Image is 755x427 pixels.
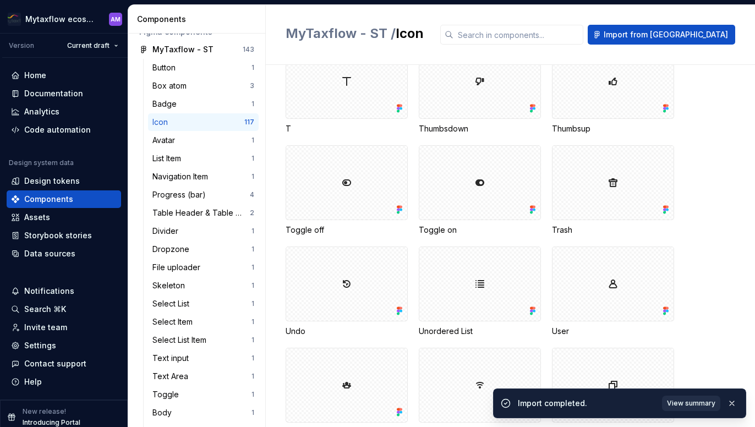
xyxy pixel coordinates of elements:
div: Divider [152,226,183,237]
a: Button1 [148,59,259,76]
div: Select Item [152,316,197,327]
div: 1 [251,408,254,417]
div: 1 [251,317,254,326]
div: AM [111,15,121,24]
div: Progress (bar) [152,189,210,200]
div: Invite team [24,322,67,333]
a: Badge1 [148,95,259,113]
span: View summary [667,399,715,408]
button: Notifications [7,282,121,300]
div: Design tokens [24,176,80,187]
button: View summary [662,396,720,411]
div: 1 [251,281,254,290]
div: Version [9,41,34,50]
div: Table Header & Table Cell [152,207,250,218]
div: Toggle [152,389,183,400]
div: Text Area [152,371,193,382]
div: 1 [251,154,254,163]
img: 2b570930-f1d9-4b40-aa54-872073a29139.png [8,13,21,26]
a: Body1 [148,404,259,421]
div: Trash [552,225,674,236]
div: Badge [152,98,181,110]
div: Analytics [24,106,59,117]
div: 1 [251,263,254,272]
div: Select List [152,298,194,309]
div: Trash [552,145,674,236]
div: 1 [251,63,254,72]
a: Box atom3 [148,77,259,95]
button: Help [7,373,121,391]
span: Current draft [67,41,110,50]
div: Box atom [152,80,191,91]
div: 1 [251,354,254,363]
div: Unordered List [419,326,541,337]
span: Import from [GEOGRAPHIC_DATA] [604,29,728,40]
a: Toggle1 [148,386,259,403]
div: Toggle off [286,145,408,236]
a: Storybook stories [7,227,121,244]
div: Toggle on [419,225,541,236]
div: 1 [251,390,254,399]
div: 1 [251,299,254,308]
div: 1 [251,100,254,108]
div: Thumbsup [552,123,674,134]
div: Home [24,70,46,81]
button: Import from [GEOGRAPHIC_DATA] [588,25,735,45]
div: Import completed. [518,398,655,409]
a: Invite team [7,319,121,336]
div: 1 [251,336,254,344]
div: User [552,247,674,337]
div: 1 [251,372,254,381]
div: Documentation [24,88,83,99]
div: 1 [251,172,254,181]
div: Avatar [152,135,179,146]
div: Thumbsup [552,44,674,134]
div: Text input [152,353,193,364]
a: Select List1 [148,295,259,313]
a: Analytics [7,103,121,121]
button: Search ⌘K [7,300,121,318]
div: 1 [251,245,254,254]
div: T [286,123,408,134]
div: Components [24,194,73,205]
a: Avatar1 [148,132,259,149]
a: Text input1 [148,349,259,367]
div: Select List Item [152,335,211,346]
div: Design system data [9,158,74,167]
div: 3 [250,81,254,90]
div: Contact support [24,358,86,369]
h2: Icon [286,25,427,42]
div: 117 [244,118,254,127]
div: 143 [243,45,254,54]
div: 2 [250,209,254,217]
div: Dropzone [152,244,194,255]
a: Components [7,190,121,208]
div: T [286,44,408,134]
div: Button [152,62,180,73]
a: Design tokens [7,172,121,190]
p: Introducing Portal [23,418,80,427]
div: 4 [250,190,254,199]
div: Notifications [24,286,74,297]
a: Icon117 [148,113,259,131]
a: Code automation [7,121,121,139]
a: Navigation Item1 [148,168,259,185]
div: Toggle off [286,225,408,236]
a: Assets [7,209,121,226]
a: File uploader1 [148,259,259,276]
div: Toggle on [419,145,541,236]
div: Undo [286,247,408,337]
div: 1 [251,136,254,145]
div: Components [137,14,261,25]
button: Contact support [7,355,121,373]
a: Data sources [7,245,121,262]
button: Current draft [62,38,123,53]
div: Thumbsdown [419,44,541,134]
p: New release! [23,407,66,416]
a: Skeleton1 [148,277,259,294]
div: Mytaxflow ecosystem [25,14,96,25]
span: MyTaxflow - ST / [286,25,396,41]
div: List Item [152,153,185,164]
div: Icon [152,117,172,128]
a: MyTaxflow - ST143 [135,41,259,58]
